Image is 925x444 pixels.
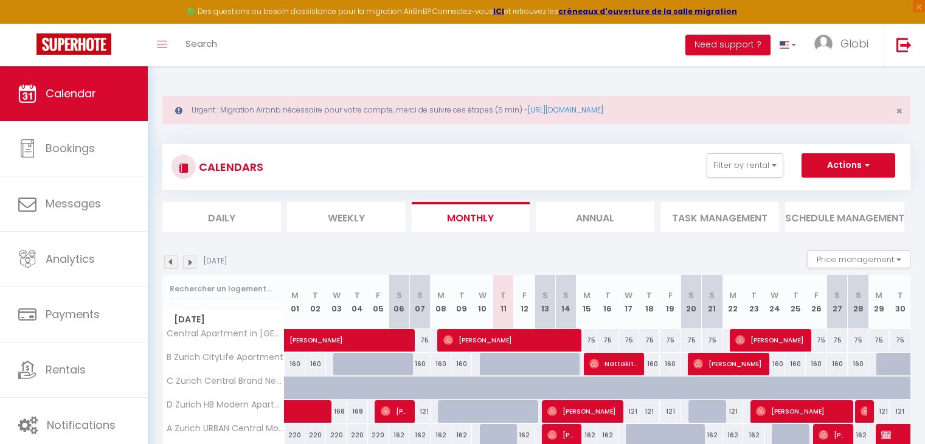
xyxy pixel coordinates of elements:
abbr: T [355,290,360,301]
span: Bookings [46,140,95,156]
span: Rentals [46,362,86,377]
th: 30 [890,275,910,329]
div: 121 [660,400,681,423]
span: Notifications [47,417,116,432]
abbr: S [688,290,694,301]
th: 20 [681,275,701,329]
span: [DATE] [163,311,284,328]
abbr: T [793,290,799,301]
a: ... Globi [805,24,884,66]
div: 121 [618,400,639,423]
iframe: Chat [873,389,916,435]
div: 160 [764,353,785,375]
span: [PERSON_NAME] [443,328,574,352]
li: Schedule Management [785,202,904,232]
span: Central Apartment in [GEOGRAPHIC_DATA] a.M. [165,329,286,338]
abbr: M [291,290,299,301]
th: 05 [368,275,389,329]
div: 121 [868,400,889,423]
span: Payments [46,307,100,322]
li: Monthly [412,202,530,232]
abbr: M [583,290,591,301]
button: Actions [802,153,895,178]
abbr: M [437,290,445,301]
div: 160 [639,353,660,375]
span: [PERSON_NAME] [756,400,845,423]
span: [PERSON_NAME] [693,352,762,375]
th: 29 [868,275,889,329]
abbr: W [771,290,778,301]
th: 19 [660,275,681,329]
span: A Zurich URBAN Central Modern Apartment [165,424,286,433]
div: 160 [827,353,848,375]
img: ... [814,35,833,53]
th: 26 [806,275,826,329]
div: 75 [597,329,618,352]
th: 10 [472,275,493,329]
div: Urgent : Migration Airbnb nécessaire pour votre compte, merci de suivre ces étapes (5 min) - [162,96,910,124]
span: Globi [840,36,868,51]
abbr: T [459,290,465,301]
div: 121 [409,400,430,423]
div: 75 [639,329,660,352]
div: 160 [806,353,826,375]
abbr: F [668,290,673,301]
button: Close [896,106,902,117]
th: 02 [305,275,326,329]
abbr: F [522,290,527,301]
div: 75 [827,329,848,352]
th: 18 [639,275,660,329]
abbr: T [605,290,611,301]
li: Annual [536,202,654,232]
img: Super Booking [36,33,111,55]
span: [PERSON_NAME] [735,328,804,352]
a: ICI [493,6,504,16]
abbr: S [417,290,423,301]
th: 15 [577,275,597,329]
th: 06 [389,275,409,329]
div: 75 [702,329,722,352]
th: 16 [597,275,618,329]
div: 160 [785,353,806,375]
abbr: S [542,290,548,301]
th: 04 [347,275,367,329]
div: 160 [409,353,430,375]
abbr: T [646,290,652,301]
abbr: S [563,290,569,301]
div: 75 [618,329,639,352]
abbr: T [313,290,318,301]
th: 14 [556,275,577,329]
span: B Zurich CityLife Apartment [165,353,283,362]
abbr: F [376,290,380,301]
abbr: W [479,290,487,301]
div: 121 [639,400,660,423]
a: [URL][DOMAIN_NAME] [528,105,603,115]
span: Search [185,37,217,50]
th: 09 [451,275,472,329]
span: Analytics [46,251,95,266]
th: 11 [493,275,514,329]
abbr: S [709,290,715,301]
span: [PERSON_NAME] [861,400,867,423]
a: Search [176,24,226,66]
input: Rechercher un logement... [170,278,277,300]
div: 75 [681,329,701,352]
th: 13 [535,275,555,329]
th: 17 [618,275,639,329]
div: 160 [451,353,472,375]
th: 24 [764,275,785,329]
a: créneaux d'ouverture de la salle migration [558,6,737,16]
button: Filter by rental [707,153,783,178]
abbr: T [751,290,757,301]
div: 160 [285,353,305,375]
button: Price management [808,250,910,268]
span: D Zurich HB Modern Apartment [165,400,286,409]
span: [PERSON_NAME] [547,400,616,423]
abbr: T [898,290,903,301]
button: Need support ? [685,35,771,55]
div: 160 [431,353,451,375]
a: [PERSON_NAME] [285,329,305,352]
li: Daily [162,202,281,232]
